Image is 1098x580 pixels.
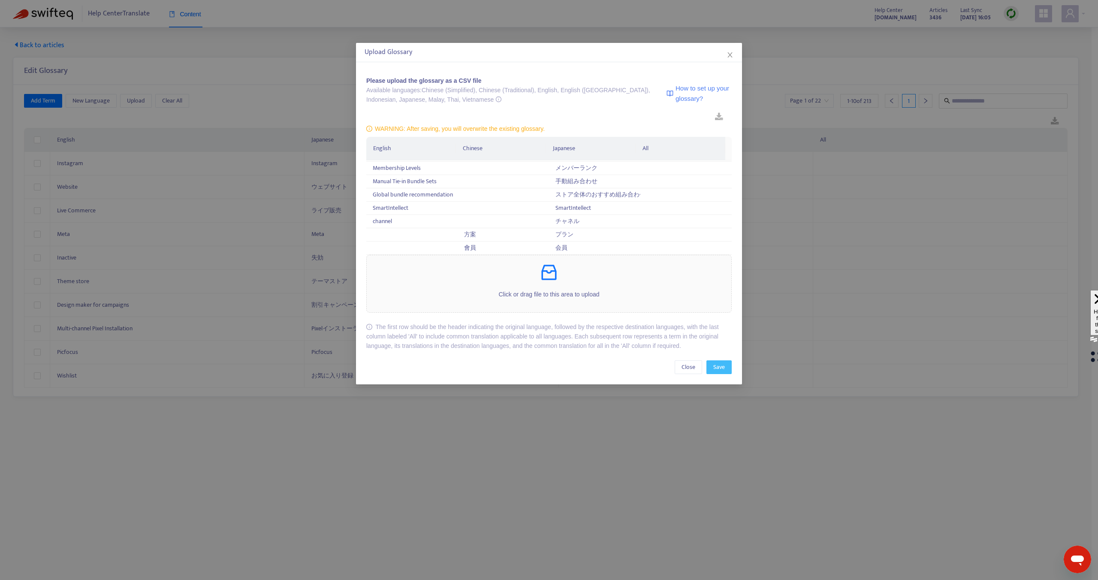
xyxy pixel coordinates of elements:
[539,262,559,283] span: inbox
[366,76,664,85] div: Please upload the glossary as a CSV file
[555,230,634,239] div: プラン
[667,90,673,97] img: image-link
[456,137,546,160] th: Chinese
[555,203,634,213] div: SmartIntellect
[367,290,731,299] p: Click or drag file to this area to upload
[713,362,725,372] span: Save
[373,203,451,213] div: SmartIntellect
[366,124,732,133] div: WARNING: After saving, you will overwrite the existing glossary.
[373,177,451,186] div: Manual Tie-in Bundle Sets
[373,217,451,226] div: channel
[555,243,634,253] div: 会員
[555,190,634,199] div: ストア全体のおすすめ組み合わせ
[365,47,733,57] div: Upload Glossary
[675,360,702,374] button: Close
[366,137,456,160] th: English
[367,255,731,312] span: inboxClick or drag file to this area to upload
[667,76,732,111] a: How to set up your glossary?
[682,362,695,372] span: Close
[555,217,634,226] div: チャネル
[366,324,372,330] span: info-circle
[636,137,725,160] th: All
[464,243,543,253] div: 會員
[555,177,634,186] div: 手動組み合わせ
[725,50,735,60] button: Close
[366,126,372,132] span: info-circle
[555,163,634,173] div: メンバーランク
[727,51,733,58] span: close
[373,163,451,173] div: Membership Levels
[706,360,732,374] button: Save
[373,190,451,199] div: Global bundle recommendation
[464,230,543,239] div: 方案
[546,137,636,160] th: Japanese
[366,85,664,104] div: Available languages: Chinese (Simplified), Chinese (Traditional), English, English ([GEOGRAPHIC_D...
[366,322,732,350] div: The first row should be the header indicating the original language, followed by the respective d...
[676,83,732,103] span: How to set up your glossary?
[1064,546,1091,573] iframe: メッセージングウィンドウを開くボタン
